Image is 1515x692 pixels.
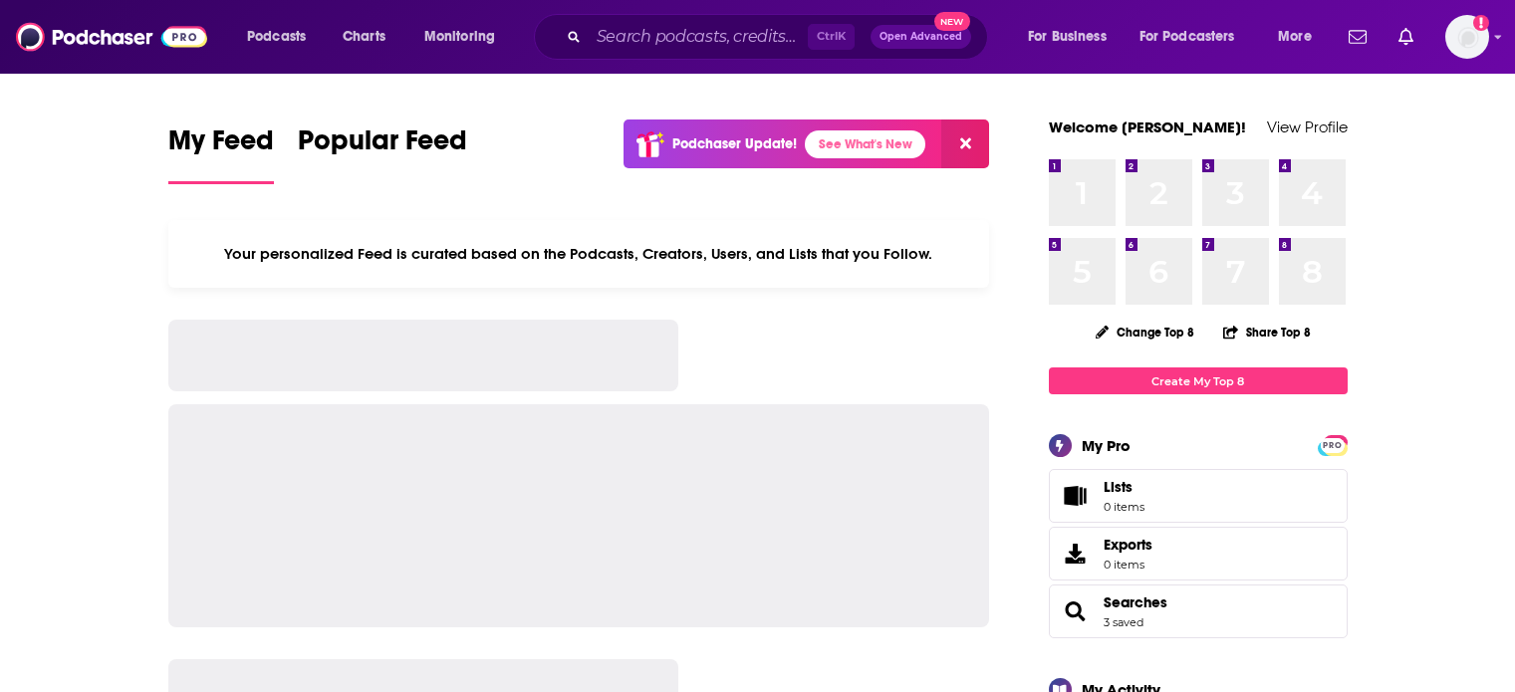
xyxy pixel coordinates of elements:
span: Exports [1104,536,1152,554]
a: Create My Top 8 [1049,367,1348,394]
span: Ctrl K [808,24,855,50]
span: Lists [1104,478,1133,496]
img: Podchaser - Follow, Share and Rate Podcasts [16,18,207,56]
a: Searches [1056,597,1096,625]
span: Lists [1056,482,1096,510]
button: Change Top 8 [1084,320,1207,345]
a: Lists [1049,469,1348,523]
input: Search podcasts, credits, & more... [589,21,808,53]
div: My Pro [1082,436,1131,455]
a: Exports [1049,527,1348,580]
a: See What's New [805,130,925,158]
span: For Business [1028,23,1107,51]
p: Podchaser Update! [672,135,797,152]
span: Logged in as N0elleB7 [1445,15,1489,59]
a: View Profile [1267,117,1348,136]
button: open menu [1127,21,1264,53]
a: Welcome [PERSON_NAME]! [1049,117,1246,136]
span: 0 items [1104,558,1152,572]
a: Searches [1104,593,1167,611]
button: Share Top 8 [1222,313,1312,351]
button: open menu [233,21,332,53]
span: PRO [1321,438,1345,453]
svg: Add a profile image [1473,15,1489,31]
button: Show profile menu [1445,15,1489,59]
span: Lists [1104,478,1144,496]
button: open menu [1014,21,1132,53]
a: Show notifications dropdown [1341,20,1375,54]
a: 3 saved [1104,615,1143,629]
img: User Profile [1445,15,1489,59]
button: open menu [410,21,521,53]
div: Your personalized Feed is curated based on the Podcasts, Creators, Users, and Lists that you Follow. [168,220,990,288]
a: Popular Feed [298,123,467,184]
span: My Feed [168,123,274,169]
span: Searches [1049,584,1348,638]
a: PRO [1321,437,1345,452]
a: Show notifications dropdown [1390,20,1421,54]
span: Exports [1056,540,1096,568]
div: Search podcasts, credits, & more... [553,14,1007,60]
span: More [1278,23,1312,51]
span: Popular Feed [298,123,467,169]
button: open menu [1264,21,1337,53]
span: Open Advanced [880,32,962,42]
span: For Podcasters [1139,23,1235,51]
a: Charts [330,21,397,53]
button: Open AdvancedNew [871,25,971,49]
span: New [934,12,970,31]
span: 0 items [1104,500,1144,514]
span: Charts [343,23,385,51]
a: My Feed [168,123,274,184]
span: Podcasts [247,23,306,51]
span: Monitoring [424,23,495,51]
